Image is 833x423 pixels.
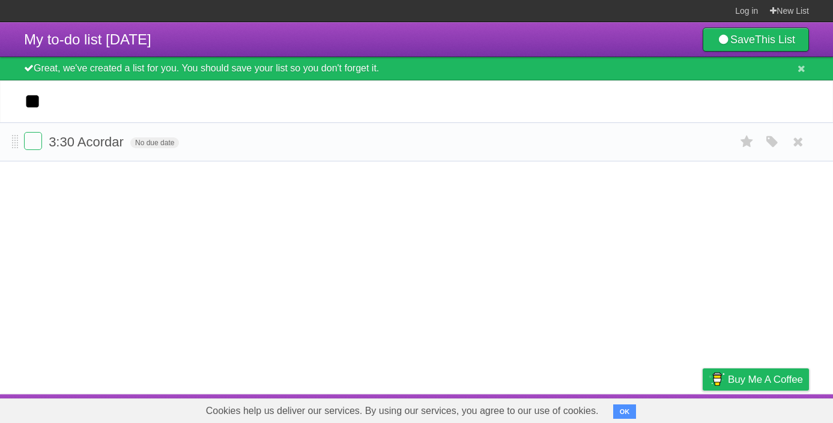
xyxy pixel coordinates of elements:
span: Cookies help us deliver our services. By using our services, you agree to our use of cookies. [194,399,611,423]
span: Buy me a coffee [728,369,803,390]
a: Terms [646,397,673,420]
a: Suggest a feature [733,397,809,420]
b: This List [755,34,795,46]
label: Star task [736,132,759,152]
span: 3:30 Acordar [49,134,127,149]
a: Buy me a coffee [703,368,809,391]
span: No due date [130,137,179,148]
a: Privacy [687,397,718,420]
span: My to-do list [DATE] [24,31,151,47]
img: Buy me a coffee [709,369,725,389]
a: About [543,397,568,420]
a: SaveThis List [703,28,809,52]
a: Developers [583,397,631,420]
button: OK [613,404,637,419]
label: Done [24,132,42,150]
